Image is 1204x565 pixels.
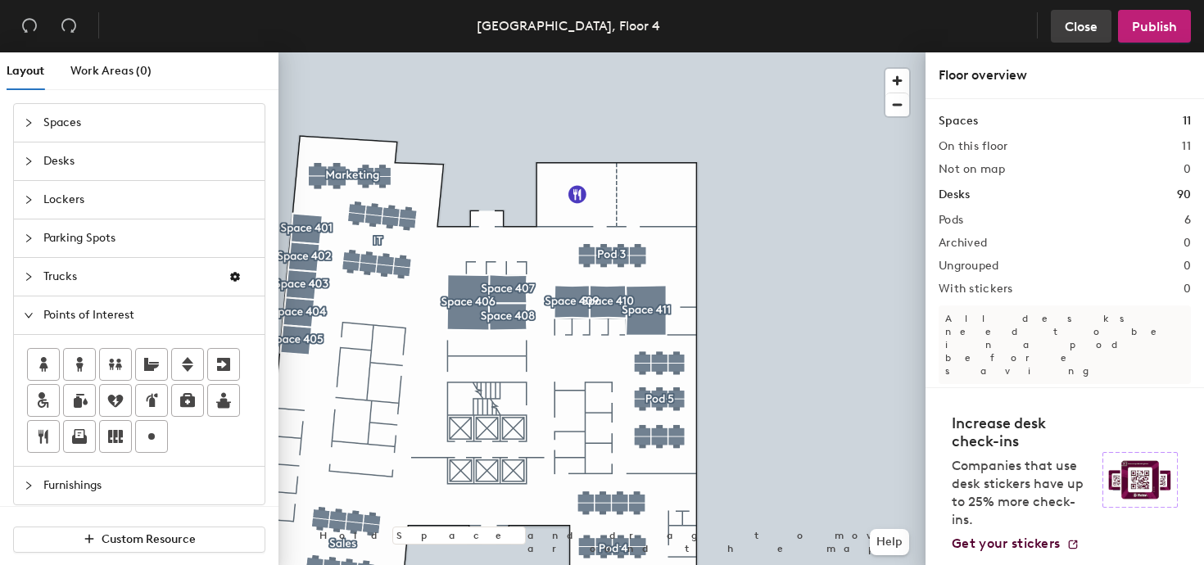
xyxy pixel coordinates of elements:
span: Custom Resource [102,532,196,546]
h1: Spaces [939,112,978,130]
button: Redo (⌘ + ⇧ + Z) [52,10,85,43]
button: Custom Resource [13,527,265,553]
button: Undo (⌘ + Z) [13,10,46,43]
span: Layout [7,64,44,78]
div: [GEOGRAPHIC_DATA], Floor 4 [477,16,660,36]
h2: Archived [939,237,987,250]
span: Trucks [43,258,215,296]
span: Lockers [43,181,255,219]
h2: On this floor [939,140,1008,153]
img: Sticker logo [1102,452,1178,508]
span: collapsed [24,156,34,166]
span: Points of Interest [43,296,255,334]
span: Work Areas (0) [70,64,152,78]
button: Help [870,529,909,555]
span: collapsed [24,195,34,205]
span: collapsed [24,233,34,243]
button: Close [1051,10,1111,43]
p: Companies that use desk stickers have up to 25% more check-ins. [952,457,1093,529]
h2: 0 [1184,282,1191,296]
span: Furnishings [43,467,255,504]
span: Publish [1132,19,1177,34]
span: Desks [43,142,255,180]
h2: With stickers [939,282,1013,296]
span: collapsed [24,481,34,490]
h2: Ungrouped [939,260,999,273]
h1: 11 [1183,112,1191,130]
h2: 0 [1184,163,1191,176]
button: Publish [1118,10,1191,43]
span: collapsed [24,118,34,128]
h2: 0 [1184,237,1191,250]
div: Floor overview [939,66,1191,85]
h2: 11 [1182,140,1191,153]
h2: Not on map [939,163,1005,176]
a: Get your stickers [952,536,1080,552]
h1: 90 [1177,186,1191,204]
h2: 0 [1184,260,1191,273]
span: expanded [24,310,34,320]
span: Parking Spots [43,219,255,257]
p: All desks need to be in a pod before saving [939,305,1191,384]
h1: Desks [939,186,970,204]
span: Close [1065,19,1098,34]
h4: Increase desk check-ins [952,414,1093,450]
span: Get your stickers [952,536,1060,551]
span: Spaces [43,104,255,142]
span: undo [21,17,38,34]
h2: 6 [1184,214,1191,227]
h2: Pods [939,214,963,227]
span: collapsed [24,272,34,282]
